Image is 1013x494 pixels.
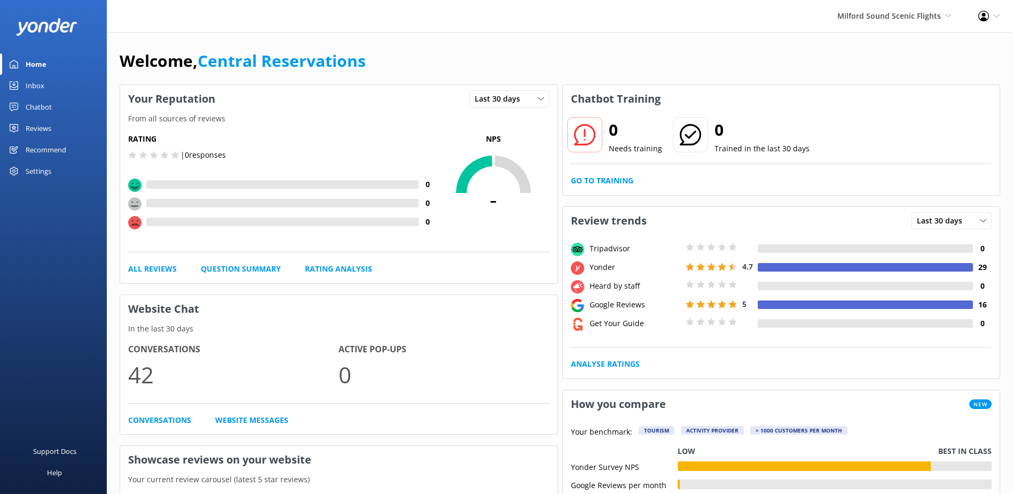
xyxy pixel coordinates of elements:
h2: 0 [609,117,662,143]
span: Milford Sound Scenic Flights [837,11,941,21]
p: From all sources of reviews [120,113,557,125]
div: Recommend [26,139,66,160]
div: Inbox [26,75,44,96]
span: - [437,186,549,212]
h1: Welcome, [120,48,366,74]
div: Home [26,53,46,75]
a: All Reviews [128,263,177,275]
h4: 16 [973,299,992,311]
p: Trained in the last 30 days [714,143,810,155]
span: Last 30 days [917,215,969,227]
a: Analyse Ratings [571,358,640,370]
p: Needs training [609,143,662,155]
div: Activity Provider [681,426,744,435]
h3: Website Chat [120,295,557,323]
div: Yonder Survey NPS [571,461,678,471]
p: In the last 30 days [120,323,557,335]
p: NPS [437,133,549,145]
span: 5 [742,299,747,309]
div: Support Docs [33,441,76,462]
span: 4.7 [742,261,753,272]
h4: 0 [419,197,437,209]
p: Best in class [938,445,992,457]
div: Google Reviews per month [571,480,678,489]
p: Low [678,445,695,457]
span: Last 30 days [475,93,527,105]
div: Tripadvisor [587,243,683,254]
h4: 0 [973,318,992,329]
a: Rating Analysis [305,263,372,275]
a: Go to Training [571,175,633,187]
div: Heard by staff [587,280,683,292]
p: 42 [128,357,339,392]
a: Question Summary [201,263,281,275]
p: Your current review carousel (latest 5 star reviews) [120,474,557,485]
h4: 0 [973,243,992,254]
h2: 0 [714,117,810,143]
p: Your benchmark: [571,426,632,439]
div: Reviews [26,118,51,139]
img: yonder-white-logo.png [16,18,77,36]
div: Help [47,462,62,483]
h3: Your Reputation [120,85,223,113]
a: Central Reservations [198,50,366,72]
h4: 0 [419,216,437,228]
div: Settings [26,160,51,182]
h3: How you compare [563,390,674,418]
a: Website Messages [215,414,288,426]
h4: 0 [973,280,992,292]
div: Google Reviews [587,299,683,311]
div: Chatbot [26,96,52,118]
h5: Rating [128,133,437,145]
h4: 0 [419,179,437,190]
h4: Active Pop-ups [339,343,549,357]
h3: Chatbot Training [563,85,669,113]
div: Tourism [639,426,674,435]
h3: Showcase reviews on your website [120,446,557,474]
a: Conversations [128,414,191,426]
div: Yonder [587,261,683,273]
div: > 1000 customers per month [750,426,847,435]
p: | 0 responses [180,149,226,161]
h3: Review trends [563,207,655,235]
div: Get Your Guide [587,318,683,329]
h4: 29 [973,261,992,273]
h4: Conversations [128,343,339,357]
p: 0 [339,357,549,392]
span: New [969,399,992,409]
